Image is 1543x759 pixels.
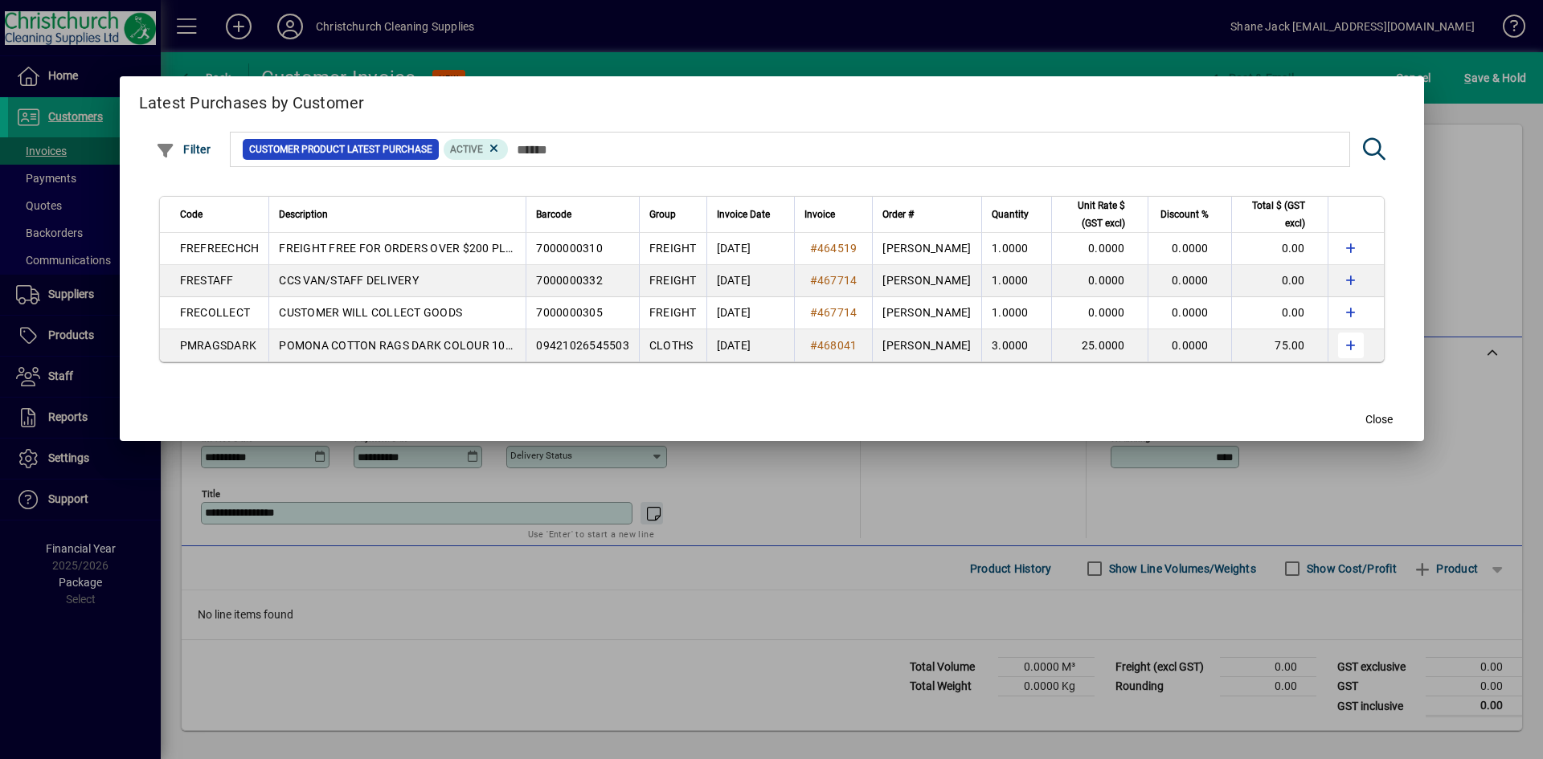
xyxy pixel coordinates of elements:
[817,274,857,287] span: 467714
[450,144,483,155] span: Active
[817,306,857,319] span: 467714
[882,206,971,223] div: Order #
[279,339,521,352] span: POMONA COTTON RAGS DARK COLOUR 10KG
[649,339,694,352] span: CLOTHS
[992,206,1029,223] span: Quantity
[180,306,251,319] span: FRECOLLECT
[279,306,462,319] span: CUSTOMER WILL COLLECT GOODS
[1231,297,1328,329] td: 0.00
[536,274,603,287] span: 7000000332
[152,135,215,164] button: Filter
[706,297,794,329] td: [DATE]
[649,274,697,287] span: FREIGHT
[706,329,794,361] td: [DATE]
[180,206,203,223] span: Code
[649,306,697,319] span: FREIGHT
[1365,411,1393,428] span: Close
[992,206,1043,223] div: Quantity
[981,265,1051,297] td: 1.0000
[804,304,863,321] a: #467714
[156,143,211,156] span: Filter
[536,242,603,255] span: 7000000310
[1148,329,1231,361] td: 0.0000
[279,274,419,287] span: CCS VAN/STAFF DELIVERY
[1051,329,1148,361] td: 25.0000
[810,306,817,319] span: #
[444,139,508,160] mat-chip: Product Activation Status: Active
[817,242,857,255] span: 464519
[1051,265,1148,297] td: 0.0000
[817,339,857,352] span: 468041
[810,339,817,352] span: #
[1231,265,1328,297] td: 0.00
[882,206,914,223] span: Order #
[872,297,980,329] td: [PERSON_NAME]
[804,206,835,223] span: Invoice
[810,274,817,287] span: #
[1148,265,1231,297] td: 0.0000
[706,233,794,265] td: [DATE]
[1160,206,1209,223] span: Discount %
[804,239,863,257] a: #464519
[1231,329,1328,361] td: 75.00
[120,76,1424,123] h2: Latest Purchases by Customer
[180,274,234,287] span: FRESTAFF
[717,206,784,223] div: Invoice Date
[1062,197,1140,232] div: Unit Rate $ (GST excl)
[804,337,863,354] a: #468041
[804,271,863,289] a: #467714
[1062,197,1125,232] span: Unit Rate $ (GST excl)
[1158,206,1223,223] div: Discount %
[536,339,629,352] span: 09421026545503
[180,206,260,223] div: Code
[981,329,1051,361] td: 3.0000
[1242,197,1305,232] span: Total $ (GST excl)
[872,265,980,297] td: [PERSON_NAME]
[279,206,516,223] div: Description
[279,206,328,223] span: Description
[649,242,697,255] span: FREIGHT
[536,206,629,223] div: Barcode
[872,233,980,265] td: [PERSON_NAME]
[180,242,260,255] span: FREFREECHCH
[1242,197,1320,232] div: Total $ (GST excl)
[536,306,603,319] span: 7000000305
[279,242,728,255] span: FREIGHT FREE FOR ORDERS OVER $200 PLUS GST IN THE [GEOGRAPHIC_DATA] AREA
[1051,297,1148,329] td: 0.0000
[536,206,571,223] span: Barcode
[981,233,1051,265] td: 1.0000
[872,329,980,361] td: [PERSON_NAME]
[717,206,770,223] span: Invoice Date
[1231,233,1328,265] td: 0.00
[1148,297,1231,329] td: 0.0000
[810,242,817,255] span: #
[649,206,676,223] span: Group
[1353,406,1405,435] button: Close
[1148,233,1231,265] td: 0.0000
[180,339,257,352] span: PMRAGSDARK
[649,206,697,223] div: Group
[1051,233,1148,265] td: 0.0000
[981,297,1051,329] td: 1.0000
[804,206,863,223] div: Invoice
[706,265,794,297] td: [DATE]
[249,141,432,157] span: Customer Product Latest Purchase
